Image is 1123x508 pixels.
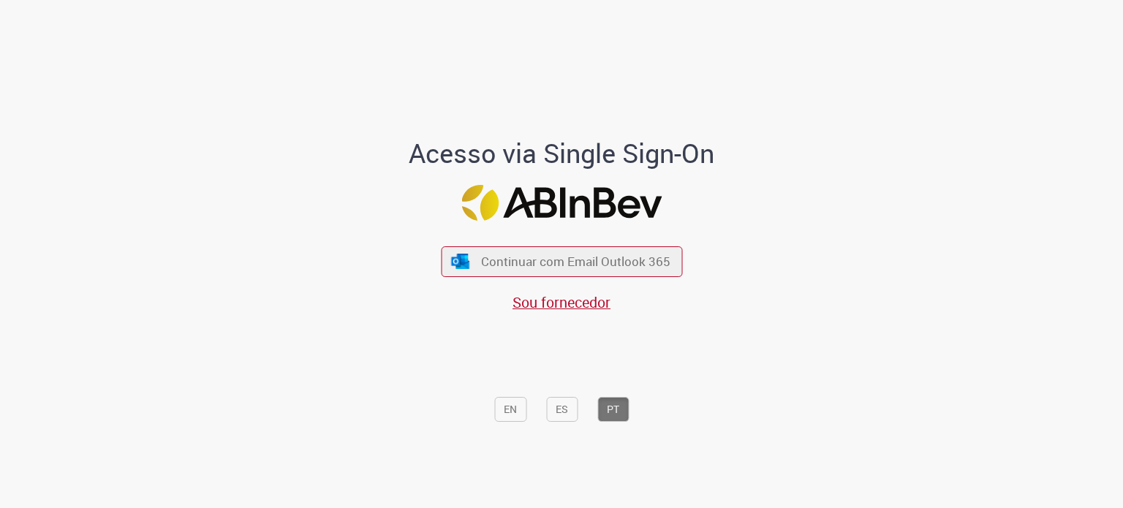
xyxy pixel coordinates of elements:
img: ícone Azure/Microsoft 360 [450,254,471,269]
h1: Acesso via Single Sign-On [359,139,765,168]
button: ES [546,397,578,422]
button: PT [597,397,629,422]
span: Continuar com Email Outlook 365 [481,253,670,270]
button: ícone Azure/Microsoft 360 Continuar com Email Outlook 365 [441,246,682,276]
button: EN [494,397,526,422]
img: Logo ABInBev [461,185,662,221]
a: Sou fornecedor [513,292,610,312]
